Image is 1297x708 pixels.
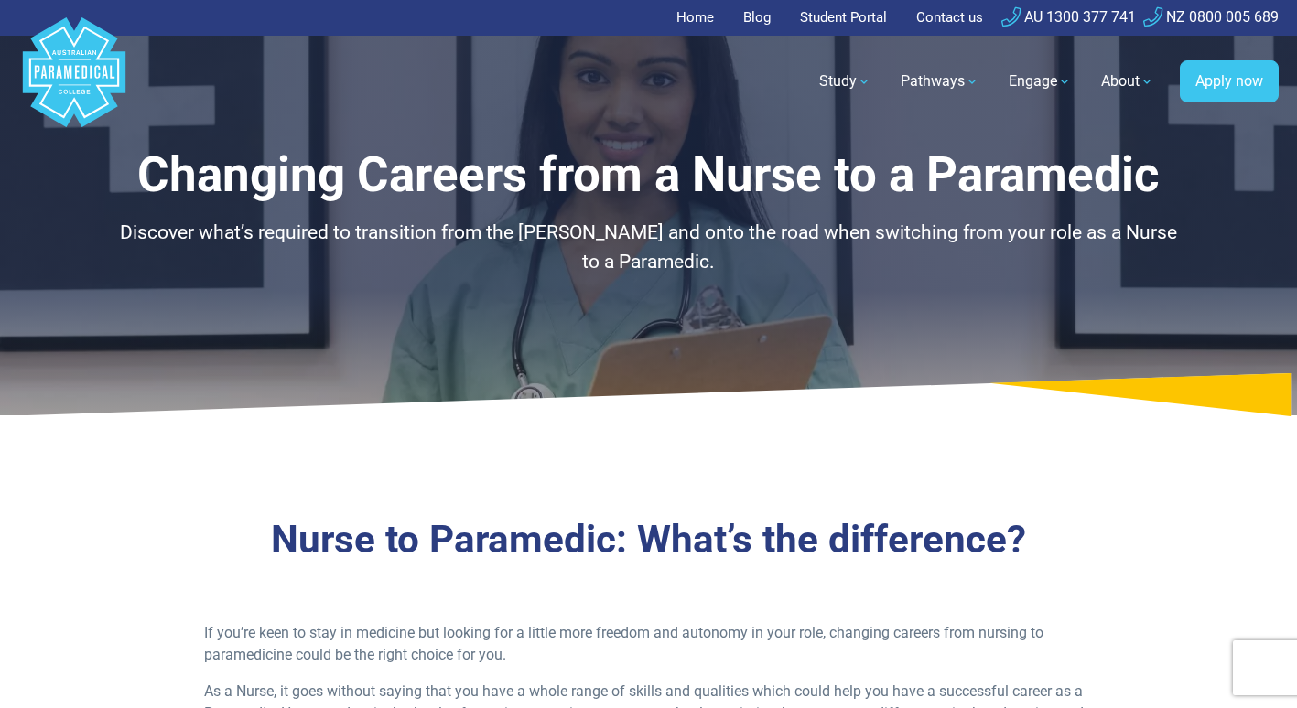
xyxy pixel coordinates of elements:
a: Study [808,56,882,107]
a: Australian Paramedical College [19,36,129,128]
span: Discover what’s required to transition from the [PERSON_NAME] and onto the road when switching fr... [120,221,1177,273]
a: NZ 0800 005 689 [1143,8,1279,26]
span: If you’re keen to stay in medicine but looking for a little more freedom and autonomy in your rol... [204,624,1043,663]
h1: Changing Careers from a Nurse to a Paramedic [113,146,1184,204]
a: Apply now [1180,60,1279,102]
a: Engage [998,56,1083,107]
h3: Nurse to Paramedic: What’s the difference? [113,517,1184,563]
a: Pathways [890,56,990,107]
a: AU 1300 377 741 [1001,8,1136,26]
a: About [1090,56,1165,107]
